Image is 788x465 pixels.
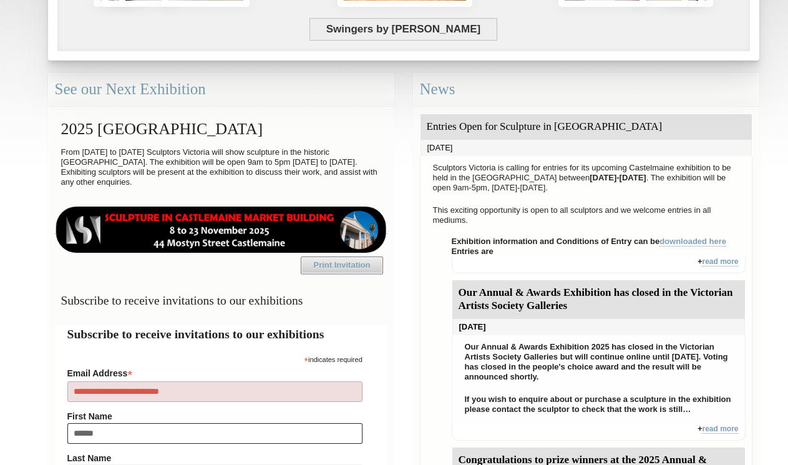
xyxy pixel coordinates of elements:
[452,424,746,441] div: +
[452,319,745,335] div: [DATE]
[55,144,387,190] p: From [DATE] to [DATE] Sculptors Victoria will show sculpture in the historic [GEOGRAPHIC_DATA]. T...
[459,339,739,385] p: Our Annual & Awards Exhibition 2025 has closed in the Victorian Artists Society Galleries but wil...
[67,365,362,379] label: Email Address
[590,173,646,182] strong: [DATE]-[DATE]
[427,202,746,228] p: This exciting opportunity is open to all sculptors and we welcome entries in all mediums.
[67,325,375,343] h2: Subscribe to receive invitations to our exhibitions
[421,140,752,156] div: [DATE]
[48,73,394,106] div: See our Next Exhibition
[421,114,752,140] div: Entries Open for Sculpture in [GEOGRAPHIC_DATA]
[55,207,387,253] img: castlemaine-ldrbd25v2.png
[452,257,746,273] div: +
[309,18,497,41] span: Swingers by [PERSON_NAME]
[67,453,362,463] label: Last Name
[452,280,745,319] div: Our Annual & Awards Exhibition has closed in the Victorian Artists Society Galleries
[301,257,383,274] a: Print Invitation
[67,353,362,365] div: indicates required
[702,424,738,434] a: read more
[413,73,759,106] div: News
[427,160,746,196] p: Sculptors Victoria is calling for entries for its upcoming Castelmaine exhibition to be held in t...
[55,114,387,144] h2: 2025 [GEOGRAPHIC_DATA]
[452,237,727,247] strong: Exhibition information and Conditions of Entry can be
[459,391,739,418] p: If you wish to enquire about or purchase a sculpture in the exhibition please contact the sculpto...
[659,237,726,247] a: downloaded here
[67,411,362,421] label: First Name
[55,288,387,313] h3: Subscribe to receive invitations to our exhibitions
[702,257,738,267] a: read more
